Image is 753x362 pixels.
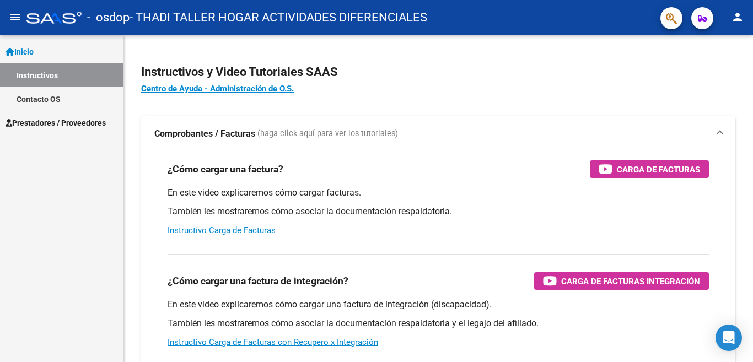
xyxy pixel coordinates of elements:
[6,117,106,129] span: Prestadores / Proveedores
[130,6,427,30] span: - THADI TALLER HOGAR ACTIVIDADES DIFERENCIALES
[168,206,709,218] p: También les mostraremos cómo asociar la documentación respaldatoria.
[141,62,735,83] h2: Instructivos y Video Tutoriales SAAS
[534,272,709,290] button: Carga de Facturas Integración
[168,187,709,199] p: En este video explicaremos cómo cargar facturas.
[154,128,255,140] strong: Comprobantes / Facturas
[257,128,398,140] span: (haga click aquí para ver los tutoriales)
[168,273,348,289] h3: ¿Cómo cargar una factura de integración?
[9,10,22,24] mat-icon: menu
[168,317,709,329] p: También les mostraremos cómo asociar la documentación respaldatoria y el legajo del afiliado.
[168,337,378,347] a: Instructivo Carga de Facturas con Recupero x Integración
[6,46,34,58] span: Inicio
[168,161,283,177] h3: ¿Cómo cargar una factura?
[590,160,709,178] button: Carga de Facturas
[141,116,735,152] mat-expansion-panel-header: Comprobantes / Facturas (haga click aquí para ver los tutoriales)
[141,84,294,94] a: Centro de Ayuda - Administración de O.S.
[87,6,130,30] span: - osdop
[168,299,709,311] p: En este video explicaremos cómo cargar una factura de integración (discapacidad).
[731,10,744,24] mat-icon: person
[168,225,276,235] a: Instructivo Carga de Facturas
[617,163,700,176] span: Carga de Facturas
[716,325,742,351] div: Open Intercom Messenger
[561,274,700,288] span: Carga de Facturas Integración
